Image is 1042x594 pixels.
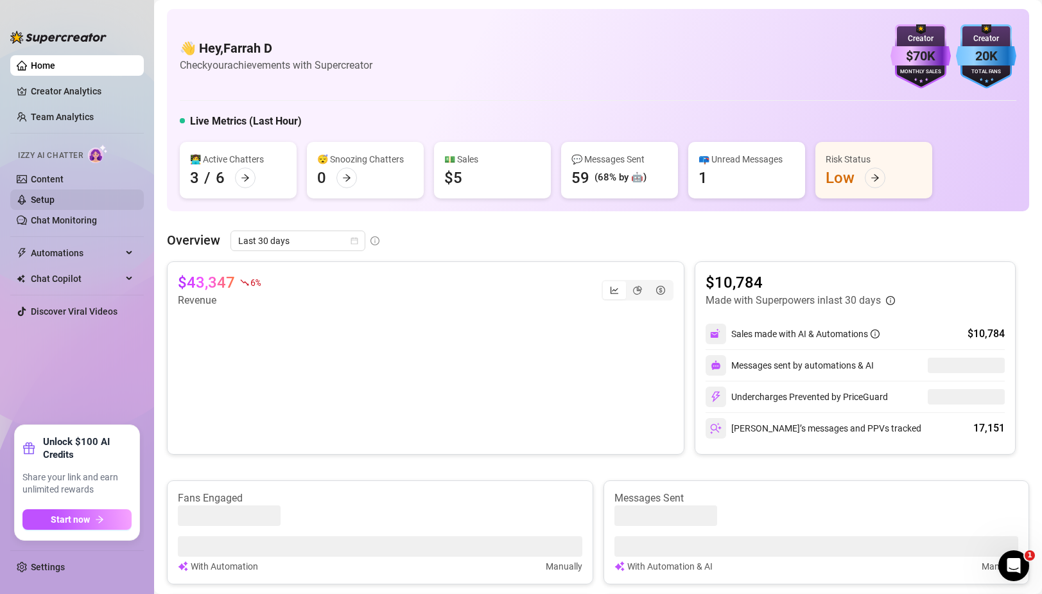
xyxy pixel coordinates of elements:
[710,423,722,434] img: svg%3e
[706,387,888,407] div: Undercharges Prevented by PriceGuard
[190,168,199,188] div: 3
[22,509,132,530] button: Start nowarrow-right
[731,327,880,341] div: Sales made with AI & Automations
[43,435,132,461] strong: Unlock $100 AI Credits
[706,355,874,376] div: Messages sent by automations & AI
[706,293,881,308] article: Made with Superpowers in last 30 days
[351,237,358,245] span: calendar
[95,515,104,524] span: arrow-right
[627,559,713,573] article: With Automation & AI
[317,152,413,166] div: 😴 Snoozing Chatters
[317,168,326,188] div: 0
[238,231,358,250] span: Last 30 days
[1025,550,1035,561] span: 1
[31,243,122,263] span: Automations
[178,491,582,505] article: Fans Engaged
[890,68,951,76] div: Monthly Sales
[890,46,951,66] div: $70K
[31,60,55,71] a: Home
[706,418,921,439] div: [PERSON_NAME]’s messages and PPVs tracked
[595,170,647,186] div: (68% by 🤖)
[610,286,619,295] span: line-chart
[342,173,351,182] span: arrow-right
[871,329,880,338] span: info-circle
[982,559,1018,573] article: Manually
[998,550,1029,581] iframe: Intercom live chat
[17,274,25,283] img: Chat Copilot
[31,562,65,572] a: Settings
[968,326,1005,342] div: $10,784
[22,442,35,455] span: gift
[31,112,94,122] a: Team Analytics
[656,286,665,295] span: dollar-circle
[871,173,880,182] span: arrow-right
[216,168,225,188] div: 6
[17,248,27,258] span: thunderbolt
[444,152,541,166] div: 💵 Sales
[241,173,250,182] span: arrow-right
[178,293,260,308] article: Revenue
[602,280,673,301] div: segmented control
[31,81,134,101] a: Creator Analytics
[699,152,795,166] div: 📪 Unread Messages
[571,152,668,166] div: 💬 Messages Sent
[890,24,951,89] img: purple-badge-B9DA21FR.svg
[190,114,302,129] h5: Live Metrics (Last Hour)
[633,286,642,295] span: pie-chart
[973,421,1005,436] div: 17,151
[956,33,1016,45] div: Creator
[190,152,286,166] div: 👩‍💻 Active Chatters
[444,168,462,188] div: $5
[614,559,625,573] img: svg%3e
[956,68,1016,76] div: Total Fans
[710,391,722,403] img: svg%3e
[240,278,249,287] span: fall
[180,39,372,57] h4: 👋 Hey, Farrah D
[826,152,922,166] div: Risk Status
[167,231,220,250] article: Overview
[614,491,1019,505] article: Messages Sent
[31,268,122,289] span: Chat Copilot
[180,57,372,73] article: Check your achievements with Supercreator
[22,471,132,496] span: Share your link and earn unlimited rewards
[178,559,188,573] img: svg%3e
[191,559,258,573] article: With Automation
[711,360,721,371] img: svg%3e
[706,272,895,293] article: $10,784
[31,174,64,184] a: Content
[10,31,107,44] img: logo-BBDzfeDw.svg
[890,33,951,45] div: Creator
[886,296,895,305] span: info-circle
[31,306,117,317] a: Discover Viral Videos
[571,168,589,188] div: 59
[31,195,55,205] a: Setup
[88,144,108,163] img: AI Chatter
[250,276,260,288] span: 6 %
[51,514,90,525] span: Start now
[31,215,97,225] a: Chat Monitoring
[710,328,722,340] img: svg%3e
[18,150,83,162] span: Izzy AI Chatter
[956,46,1016,66] div: 20K
[699,168,708,188] div: 1
[370,236,379,245] span: info-circle
[956,24,1016,89] img: blue-badge-DgoSNQY1.svg
[546,559,582,573] article: Manually
[178,272,235,293] article: $43,347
